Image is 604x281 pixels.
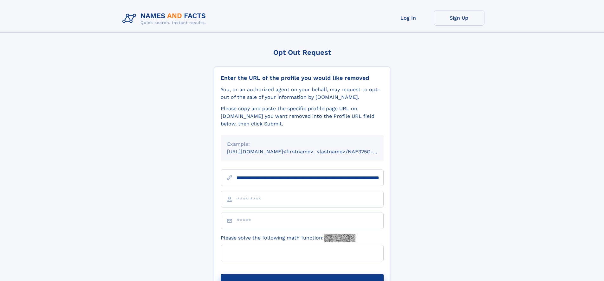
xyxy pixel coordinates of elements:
[227,149,396,155] small: [URL][DOMAIN_NAME]<firstname>_<lastname>/NAF325G-xxxxxxxx
[227,140,377,148] div: Example:
[221,234,355,242] label: Please solve the following math function:
[221,86,384,101] div: You, or an authorized agent on your behalf, may request to opt-out of the sale of your informatio...
[221,74,384,81] div: Enter the URL of the profile you would like removed
[214,48,390,56] div: Opt Out Request
[434,10,484,26] a: Sign Up
[120,10,211,27] img: Logo Names and Facts
[383,10,434,26] a: Log In
[221,105,384,128] div: Please copy and paste the specific profile page URL on [DOMAIN_NAME] you want removed into the Pr...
